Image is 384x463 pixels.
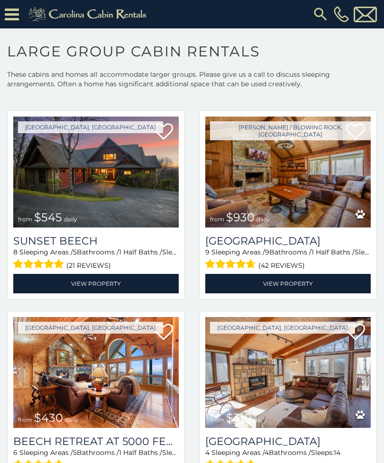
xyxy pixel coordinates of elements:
[154,122,173,142] a: Add to favorites
[205,247,371,272] div: Sleeping Areas / Bathrooms / Sleeps:
[205,248,210,256] span: 9
[13,235,179,247] a: Sunset Beech
[64,216,77,223] span: daily
[331,6,351,22] a: [PHONE_NUMBER]
[13,317,179,428] img: Beech Retreat at 5000 Feet
[154,323,173,343] a: Add to favorites
[265,248,269,256] span: 9
[13,435,179,448] a: Beech Retreat at 5000 Feet
[18,121,163,133] a: [GEOGRAPHIC_DATA], [GEOGRAPHIC_DATA]
[13,274,179,293] a: View Property
[205,317,371,428] a: Blue Eagle Lodge from $310 daily
[205,235,371,247] h3: Appalachian Mountain Lodge
[312,6,329,23] img: search-regular.svg
[13,117,179,227] a: Sunset Beech from $545 daily
[205,317,371,428] img: Blue Eagle Lodge
[205,117,371,227] img: Appalachian Mountain Lodge
[119,248,162,256] span: 1 Half Baths /
[73,248,77,256] span: 5
[226,411,252,425] span: $310
[210,216,224,223] span: from
[256,216,270,223] span: daily
[210,322,355,334] a: [GEOGRAPHIC_DATA], [GEOGRAPHIC_DATA]
[210,416,224,423] span: from
[13,247,179,272] div: Sleeping Areas / Bathrooms / Sleeps:
[205,274,371,293] a: View Property
[24,5,155,24] img: Khaki-logo.png
[334,448,340,457] span: 14
[13,448,18,457] span: 6
[205,435,371,448] h3: Blue Eagle Lodge
[18,216,32,223] span: from
[205,448,210,457] span: 4
[13,317,179,428] a: Beech Retreat at 5000 Feet from $430 daily
[66,259,111,272] span: (21 reviews)
[205,435,371,448] a: [GEOGRAPHIC_DATA]
[73,448,77,457] span: 5
[226,210,255,224] span: $930
[65,416,78,423] span: daily
[311,248,355,256] span: 1 Half Baths /
[265,448,269,457] span: 4
[18,322,163,334] a: [GEOGRAPHIC_DATA], [GEOGRAPHIC_DATA]
[205,117,371,227] a: Appalachian Mountain Lodge from $930 daily
[34,210,62,224] span: $545
[210,121,371,140] a: [PERSON_NAME] / Blowing Rock, [GEOGRAPHIC_DATA]
[346,323,365,343] a: Add to favorites
[13,248,18,256] span: 8
[18,416,32,423] span: from
[205,235,371,247] a: [GEOGRAPHIC_DATA]
[258,259,305,272] span: (42 reviews)
[13,117,179,227] img: Sunset Beech
[119,448,162,457] span: 1 Half Baths /
[254,416,267,423] span: daily
[34,411,63,425] span: $430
